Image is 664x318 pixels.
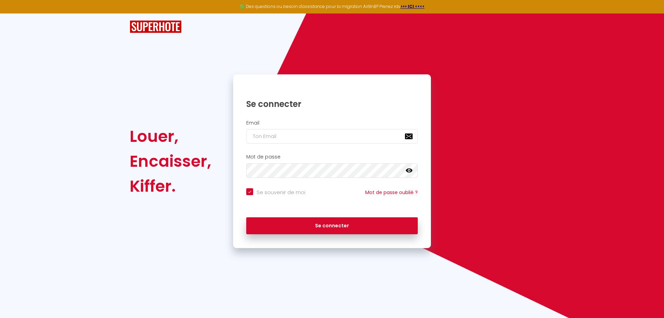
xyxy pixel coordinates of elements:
[130,149,211,174] div: Encaisser,
[365,189,418,196] a: Mot de passe oublié ?
[130,174,211,199] div: Kiffer.
[246,129,418,144] input: Ton Email
[130,124,211,149] div: Louer,
[130,20,182,33] img: SuperHote logo
[246,154,418,160] h2: Mot de passe
[246,99,418,109] h1: Se connecter
[246,217,418,235] button: Se connecter
[400,3,425,9] a: >>> ICI <<<<
[246,120,418,126] h2: Email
